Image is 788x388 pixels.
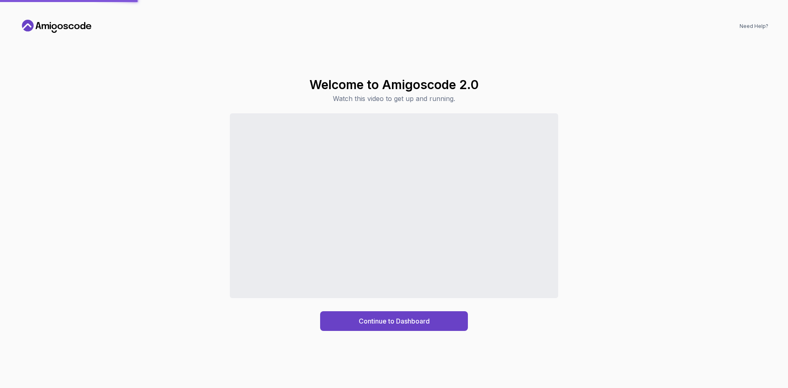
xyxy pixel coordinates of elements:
[740,23,768,30] a: Need Help?
[359,316,430,326] div: Continue to Dashboard
[20,20,94,33] a: Home link
[309,94,479,103] p: Watch this video to get up and running.
[230,113,558,298] iframe: Sales Video
[309,77,479,92] h1: Welcome to Amigoscode 2.0
[320,311,468,331] button: Continue to Dashboard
